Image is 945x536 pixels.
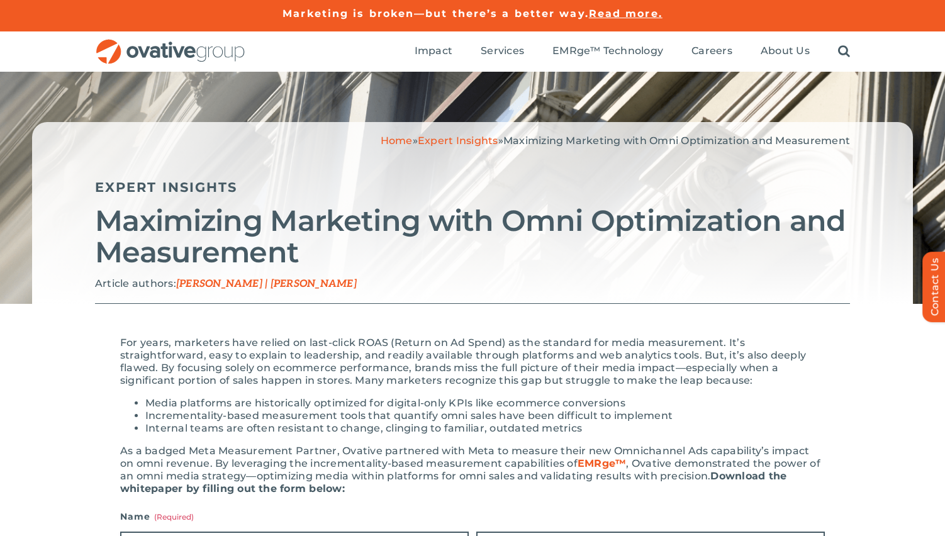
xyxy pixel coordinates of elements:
b: Download the whitepaper by filling out the form below: [120,470,786,494]
span: » » [381,135,850,147]
li: Internal teams are often resistant to change, clinging to familiar, outdated metrics [145,422,825,435]
a: EMRge™ Technology [552,45,663,59]
h2: Maximizing Marketing with Omni Optimization and Measurement [95,205,850,268]
a: EMRge™ [578,457,626,469]
a: Impact [415,45,452,59]
div: For years, marketers have relied on last-click ROAS (Return on Ad Spend) as the standard for medi... [120,337,825,387]
span: (Required) [154,512,194,522]
a: Marketing is broken—but there’s a better way. [282,8,589,20]
a: Services [481,45,524,59]
span: Careers [691,45,732,57]
a: Expert Insights [95,179,238,195]
span: [PERSON_NAME] | [PERSON_NAME] [176,278,357,290]
a: OG_Full_horizontal_RGB [95,38,246,50]
span: Services [481,45,524,57]
a: Expert Insights [418,135,498,147]
nav: Menu [415,31,850,72]
li: Media platforms are historically optimized for digital-only KPIs like ecommerce conversions [145,397,825,410]
a: About Us [761,45,810,59]
li: Incrementality-based measurement tools that quantify omni sales have been difficult to implement [145,410,825,422]
div: As a badged Meta Measurement Partner, Ovative partnered with Meta to measure their new Omnichanne... [120,445,825,495]
span: Impact [415,45,452,57]
a: Home [381,135,413,147]
a: Careers [691,45,732,59]
span: About Us [761,45,810,57]
a: Search [838,45,850,59]
a: Read more. [589,8,663,20]
span: Maximizing Marketing with Omni Optimization and Measurement [503,135,850,147]
p: Article authors: [95,277,850,291]
span: EMRge™ Technology [552,45,663,57]
legend: Name [120,508,194,525]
